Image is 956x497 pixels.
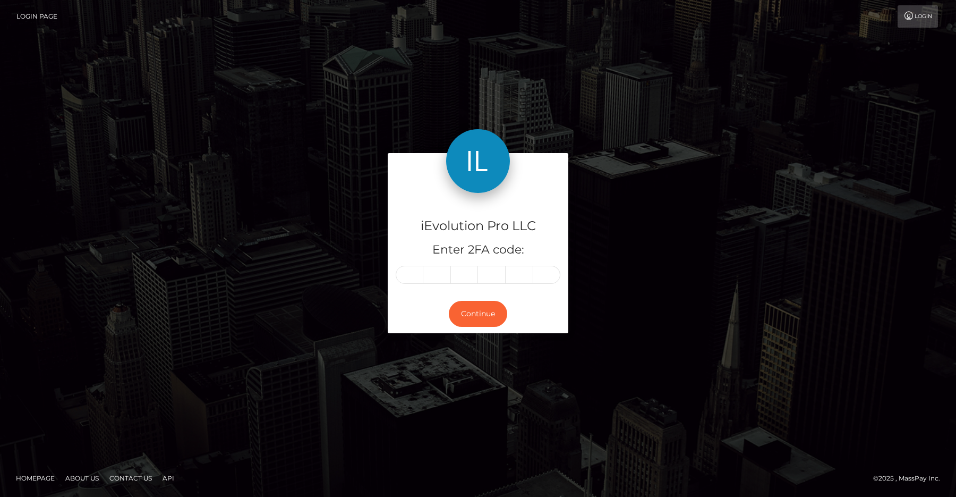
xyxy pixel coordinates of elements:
a: Login Page [16,5,57,28]
h5: Enter 2FA code: [396,242,560,258]
a: Contact Us [105,470,156,486]
div: © 2025 , MassPay Inc. [873,473,948,484]
a: About Us [61,470,103,486]
button: Continue [449,301,507,327]
a: Login [898,5,938,28]
a: API [158,470,178,486]
h4: iEvolution Pro LLC [396,217,560,235]
a: Homepage [12,470,59,486]
img: iEvolution Pro LLC [446,129,510,193]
